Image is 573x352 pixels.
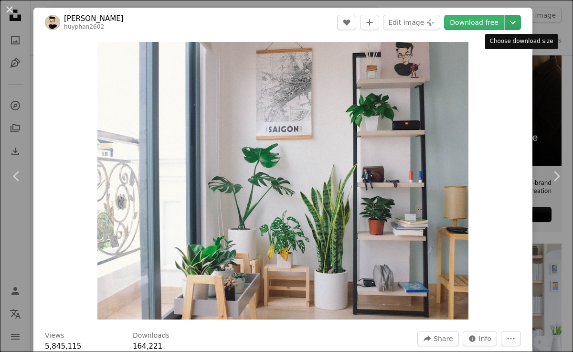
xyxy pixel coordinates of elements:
a: Next [540,130,573,222]
button: Zoom in on this image [97,42,468,320]
img: Go to Huy Phan's profile [45,15,60,30]
a: [PERSON_NAME] [64,14,124,23]
span: 164,221 [133,342,162,351]
button: Add to Collection [360,15,379,30]
div: Choose download size [485,34,558,49]
button: Choose download size [505,15,521,30]
h3: Downloads [133,331,170,341]
a: huyphan2602 [64,23,104,30]
button: Like [337,15,356,30]
span: 5,845,115 [45,342,81,351]
button: Edit image [383,15,440,30]
button: More Actions [501,331,521,346]
span: Share [434,331,453,346]
h3: Views [45,331,64,341]
img: plants in pots between glass window and shelf [97,42,468,320]
button: Share this image [417,331,458,346]
a: Download free [444,15,504,30]
button: Stats about this image [463,331,498,346]
span: Info [479,331,492,346]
